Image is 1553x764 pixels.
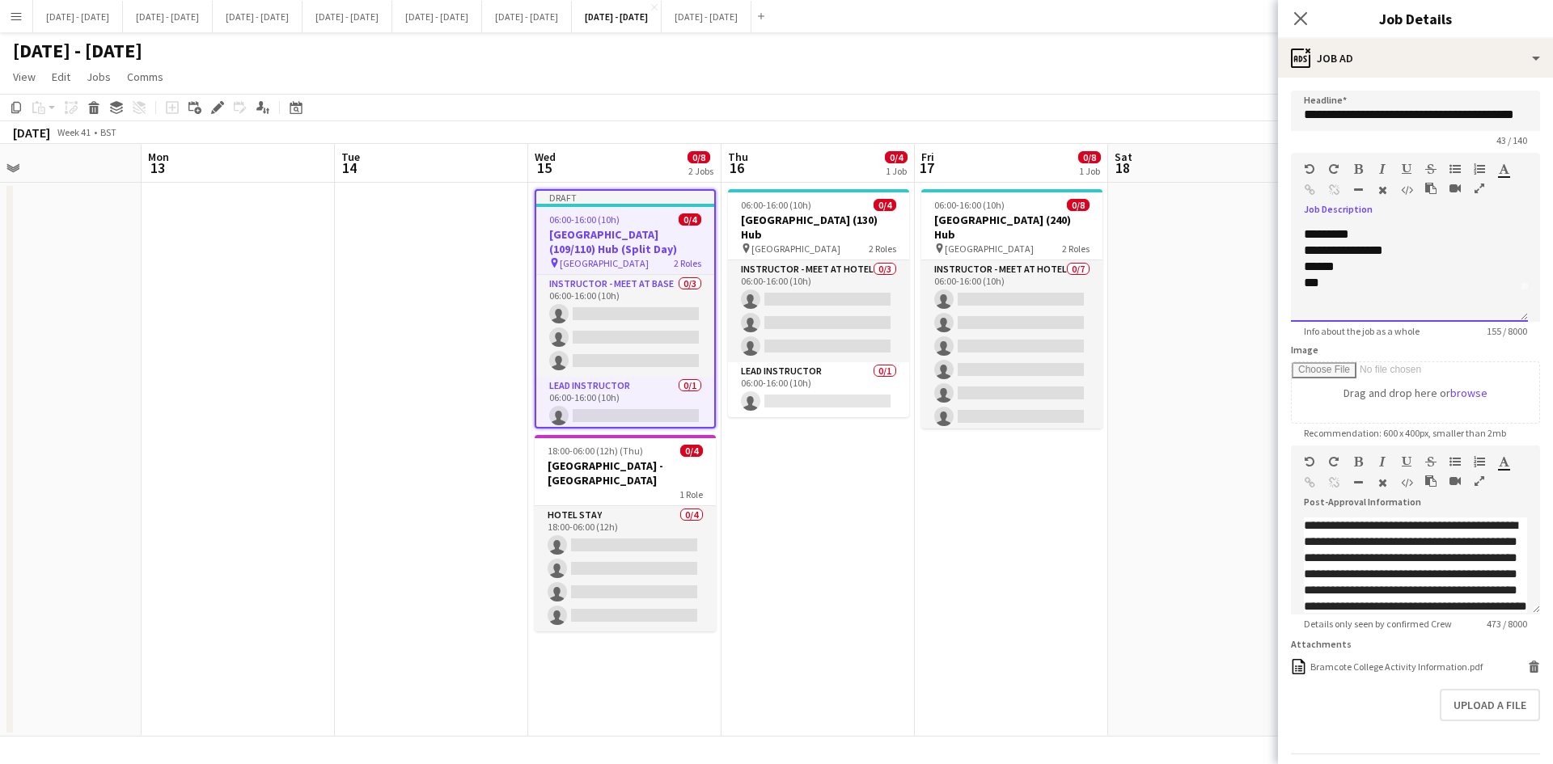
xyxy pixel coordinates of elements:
button: [DATE] - [DATE] [123,1,213,32]
span: Week 41 [53,126,94,138]
span: Recommendation: 600 x 400px, smaller than 2mb [1291,427,1519,439]
button: Bold [1352,455,1364,468]
button: [DATE] - [DATE] [303,1,392,32]
button: [DATE] - [DATE] [662,1,751,32]
span: 13 [146,158,169,177]
button: Ordered List [1474,163,1485,175]
button: Text Color [1498,163,1509,175]
app-card-role: Instructor - Meet at Hotel0/706:00-16:00 (10h) [921,260,1102,456]
span: Details only seen by confirmed Crew [1291,618,1465,630]
a: Edit [45,66,77,87]
span: 0/8 [1067,199,1090,211]
span: 0/8 [688,151,710,163]
span: 06:00-16:00 (10h) [934,199,1005,211]
app-card-role: Instructor - Meet at Base0/306:00-16:00 (10h) [536,275,714,377]
div: Job Ad [1278,39,1553,78]
button: Underline [1401,163,1412,175]
h1: [DATE] - [DATE] [13,39,142,63]
button: Italic [1377,163,1388,175]
button: Bold [1352,163,1364,175]
button: Unordered List [1449,163,1461,175]
button: Italic [1377,455,1388,468]
span: 18:00-06:00 (12h) (Thu) [548,445,643,457]
span: [GEOGRAPHIC_DATA] [945,243,1034,255]
span: 0/4 [885,151,908,163]
app-card-role: Hotel Stay0/418:00-06:00 (12h) [535,506,716,631]
app-card-role: Lead Instructor0/106:00-16:00 (10h) [536,377,714,432]
app-card-role: Lead Instructor0/106:00-16:00 (10h) [728,362,909,417]
button: Redo [1328,455,1339,468]
app-job-card: 06:00-16:00 (10h)0/8[GEOGRAPHIC_DATA] (240) Hub [GEOGRAPHIC_DATA]2 RolesInstructor - Meet at Hote... [921,189,1102,428]
button: Unordered List [1449,455,1461,468]
button: Insert video [1449,182,1461,195]
span: 0/8 [1078,151,1101,163]
div: 1 Job [1079,165,1100,177]
button: Clear Formatting [1377,184,1388,196]
span: 06:00-16:00 (10h) [549,213,620,226]
button: [DATE] - [DATE] [213,1,303,32]
div: BST [100,126,116,138]
span: 43 / 140 [1483,134,1540,146]
span: [GEOGRAPHIC_DATA] [751,243,840,255]
span: 0/4 [874,199,896,211]
span: Mon [148,150,169,164]
app-job-card: Draft06:00-16:00 (10h)0/4[GEOGRAPHIC_DATA] (109/110) Hub (Split Day) [GEOGRAPHIC_DATA]2 RolesInst... [535,189,716,428]
button: HTML Code [1401,476,1412,489]
span: 17 [919,158,934,177]
div: 2 Jobs [688,165,713,177]
h3: [GEOGRAPHIC_DATA] (130) Hub [728,213,909,242]
button: Undo [1304,163,1315,175]
span: 0/4 [680,445,703,457]
button: Paste as plain text [1425,182,1437,195]
button: Insert video [1449,475,1461,488]
button: Fullscreen [1474,182,1485,195]
button: Clear Formatting [1377,476,1388,489]
div: Draft [536,191,714,204]
button: Strikethrough [1425,455,1437,468]
button: Horizontal Line [1352,184,1364,196]
span: Thu [728,150,748,164]
span: View [13,70,36,84]
h3: [GEOGRAPHIC_DATA] - [GEOGRAPHIC_DATA] [535,458,716,488]
span: Comms [127,70,163,84]
app-job-card: 18:00-06:00 (12h) (Thu)0/4[GEOGRAPHIC_DATA] - [GEOGRAPHIC_DATA]1 RoleHotel Stay0/418:00-06:00 (12h) [535,435,716,631]
label: Attachments [1291,638,1352,650]
app-card-role: Instructor - Meet at Hotel0/306:00-16:00 (10h) [728,260,909,362]
button: HTML Code [1401,184,1412,196]
h3: Job Details [1278,8,1553,29]
span: 2 Roles [869,243,896,255]
a: View [6,66,42,87]
span: 15 [532,158,556,177]
button: Paste as plain text [1425,475,1437,488]
h3: [GEOGRAPHIC_DATA] (109/110) Hub (Split Day) [536,227,714,256]
button: Fullscreen [1474,475,1485,488]
span: 1 Role [679,488,703,500]
span: 14 [339,158,360,177]
button: [DATE] - [DATE] [392,1,482,32]
span: Jobs [87,70,111,84]
span: 473 / 8000 [1474,618,1540,630]
h3: [GEOGRAPHIC_DATA] (240) Hub [921,213,1102,242]
button: [DATE] - [DATE] [572,1,662,32]
div: 1 Job [886,165,907,177]
span: 16 [726,158,748,177]
span: [GEOGRAPHIC_DATA] [560,257,649,269]
span: 2 Roles [1062,243,1090,255]
div: [DATE] [13,125,50,141]
button: Horizontal Line [1352,476,1364,489]
span: Sat [1115,150,1132,164]
div: Bramcote College Activity Information.pdf [1310,661,1483,673]
span: Fri [921,150,934,164]
span: Tue [341,150,360,164]
a: Jobs [80,66,117,87]
span: 18 [1112,158,1132,177]
a: Comms [121,66,170,87]
button: [DATE] - [DATE] [482,1,572,32]
button: Underline [1401,455,1412,468]
span: Wed [535,150,556,164]
span: 2 Roles [674,257,701,269]
app-job-card: 06:00-16:00 (10h)0/4[GEOGRAPHIC_DATA] (130) Hub [GEOGRAPHIC_DATA]2 RolesInstructor - Meet at Hote... [728,189,909,417]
